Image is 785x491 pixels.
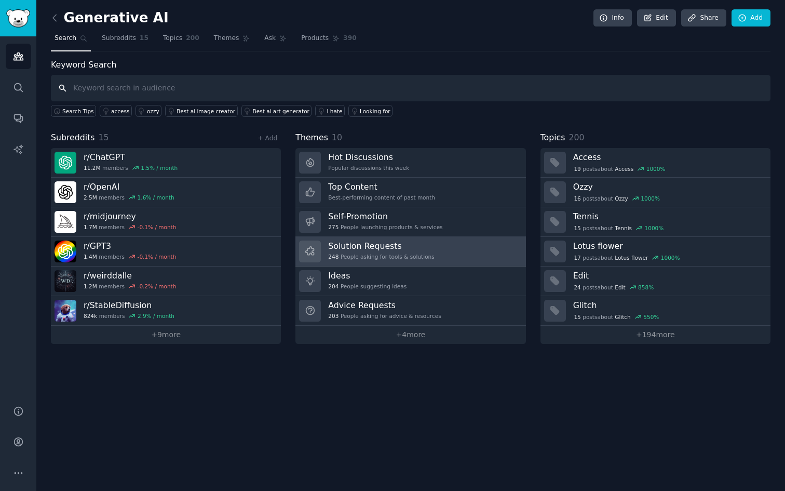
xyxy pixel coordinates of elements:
span: 200 [186,34,199,43]
img: GPT3 [55,241,76,262]
h3: r/ GPT3 [84,241,176,251]
span: 200 [569,132,584,142]
a: Themes [210,30,254,51]
a: Advice Requests203People asking for advice & resources [295,296,525,326]
h3: Self-Promotion [328,211,442,222]
div: Looking for [360,108,390,115]
span: 10 [332,132,342,142]
h2: Generative AI [51,10,169,26]
a: Topics200 [159,30,203,51]
span: Subreddits [51,131,95,144]
span: Ask [264,34,276,43]
span: Lotus flower [615,254,648,261]
a: +194more [540,326,770,344]
span: 11.2M [84,164,100,171]
div: members [84,194,174,201]
span: 1.2M [84,283,97,290]
button: Search Tips [51,105,96,117]
a: Best ai image creator [165,105,237,117]
span: 15 [574,313,580,321]
div: People asking for tools & solutions [328,253,434,260]
a: Looking for [348,105,392,117]
span: 17 [574,254,580,261]
div: I hate [327,108,342,115]
a: r/ChatGPT11.2Mmembers1.5% / month [51,148,281,178]
h3: Tennis [573,211,763,222]
span: Edit [615,284,625,291]
div: ozzy [147,108,159,115]
img: StableDiffusion [55,300,76,322]
div: post s about [573,253,681,262]
div: -0.2 % / month [138,283,177,290]
h3: Lotus flower [573,241,763,251]
h3: Ozzy [573,181,763,192]
h3: Edit [573,270,763,281]
h3: Hot Discussions [328,152,409,163]
a: Edit24postsaboutEdit858% [540,267,770,296]
span: Glitch [615,313,631,321]
h3: r/ ChatGPT [84,152,178,163]
h3: Glitch [573,300,763,311]
a: Ask [261,30,290,51]
span: Tennis [615,224,632,232]
input: Keyword search in audience [51,75,770,101]
a: r/GPT31.4Mmembers-0.1% / month [51,237,281,267]
span: Search [55,34,76,43]
div: 1000 % [661,254,680,261]
span: 248 [328,253,339,260]
span: Access [615,165,633,172]
h3: r/ StableDiffusion [84,300,174,311]
span: Topics [540,131,565,144]
a: Tennis15postsaboutTennis1000% [540,207,770,237]
span: 204 [328,283,339,290]
a: r/weirddalle1.2Mmembers-0.2% / month [51,267,281,296]
h3: r/ OpenAI [84,181,174,192]
span: 16 [574,195,580,202]
div: members [84,164,178,171]
h3: Advice Requests [328,300,441,311]
div: 1000 % [646,165,666,172]
div: Best-performing content of past month [328,194,435,201]
div: post s about [573,312,660,322]
h3: Solution Requests [328,241,434,251]
div: People asking for advice & resources [328,312,441,320]
div: post s about [573,164,667,174]
a: Self-Promotion275People launching products & services [295,207,525,237]
a: I hate [315,105,345,117]
a: Access19postsaboutAccess1000% [540,148,770,178]
span: Ozzy [615,195,628,202]
a: Info [593,9,632,27]
a: Hot DiscussionsPopular discussions this week [295,148,525,178]
span: 275 [328,223,339,231]
div: People suggesting ideas [328,283,407,290]
div: members [84,283,176,290]
a: Edit [637,9,676,27]
span: Themes [295,131,328,144]
a: Search [51,30,91,51]
div: -0.1 % / month [138,223,177,231]
a: r/StableDiffusion824kmembers2.9% / month [51,296,281,326]
a: + Add [258,135,277,142]
a: Glitch15postsaboutGlitch550% [540,296,770,326]
div: post s about [573,283,655,292]
img: GummySearch logo [6,9,30,28]
div: 2.9 % / month [138,312,174,320]
a: +9more [51,326,281,344]
img: weirddalle [55,270,76,292]
div: 1000 % [641,195,660,202]
a: Best ai art generator [241,105,312,117]
div: 858 % [638,284,654,291]
h3: r/ midjourney [84,211,176,222]
a: Subreddits15 [98,30,152,51]
div: Best ai image creator [177,108,235,115]
a: +4more [295,326,525,344]
span: 1.7M [84,223,97,231]
a: Lotus flower17postsaboutLotus flower1000% [540,237,770,267]
span: 203 [328,312,339,320]
a: Solution Requests248People asking for tools & solutions [295,237,525,267]
a: Ideas204People suggesting ideas [295,267,525,296]
span: 390 [343,34,357,43]
img: ChatGPT [55,152,76,174]
div: members [84,253,176,260]
a: Ozzy16postsaboutOzzy1000% [540,178,770,207]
